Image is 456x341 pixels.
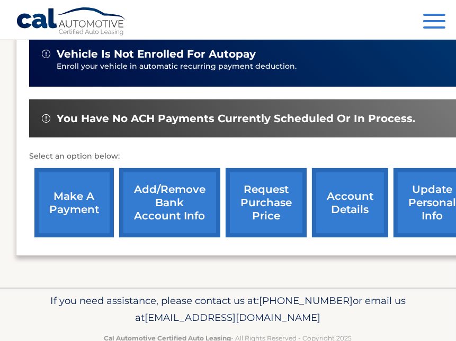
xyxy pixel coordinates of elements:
[42,50,50,58] img: alert-white.svg
[423,14,445,31] button: Menu
[57,112,415,125] span: You have no ACH payments currently scheduled or in process.
[259,294,353,307] span: [PHONE_NUMBER]
[226,168,307,237] a: request purchase price
[119,168,220,237] a: Add/Remove bank account info
[312,168,388,237] a: account details
[145,311,321,324] span: [EMAIL_ADDRESS][DOMAIN_NAME]
[42,114,50,123] img: alert-white.svg
[34,168,114,237] a: make a payment
[16,7,127,38] a: Cal Automotive
[57,48,256,61] span: vehicle is not enrolled for autopay
[16,292,440,326] p: If you need assistance, please contact us at: or email us at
